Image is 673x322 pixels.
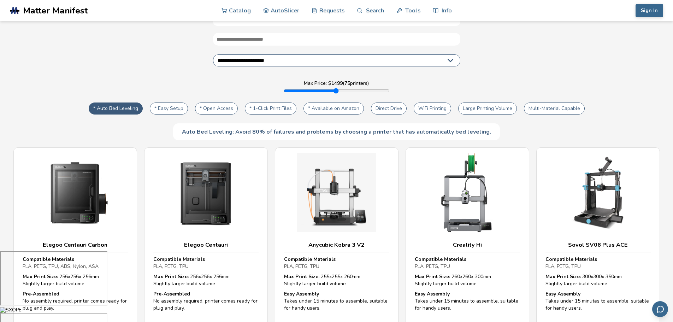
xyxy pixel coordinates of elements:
span: Matter Manifest [23,6,88,16]
h3: Sovol SV06 Plus ACE [545,241,651,248]
button: Large Printing Volume [458,103,517,115]
strong: Max Print Size: [153,273,189,280]
button: * Auto Bed Leveling [89,103,143,115]
strong: Compatible Materials [153,256,205,263]
div: 256 x 256 x 256 mm Slightly larger build volume [153,273,259,287]
strong: Compatible Materials [545,256,597,263]
div: Auto Bed Leveling: Avoid 80% of failures and problems by choosing a printer that has automaticall... [173,123,500,140]
strong: Compatible Materials [284,256,336,263]
strong: Max Print Size: [545,273,581,280]
strong: Easy Assembly [415,291,450,297]
button: * 1-Click Print Files [245,103,296,115]
div: 260 x 260 x 300 mm Slightly larger build volume [415,273,520,287]
div: 300 x 300 x 350 mm Slightly larger build volume [545,273,651,287]
button: Send feedback via email [652,301,668,317]
strong: Compatible Materials [23,256,74,263]
strong: Easy Assembly [284,291,319,297]
button: Multi-Material Capable [524,103,585,115]
h3: Creality Hi [415,241,520,248]
span: PLA, PETG, TPU, ABS, Nylon, ASA [23,263,99,270]
strong: Compatible Materials [415,256,466,263]
span: PLA, PETG, TPU [545,263,581,270]
strong: Pre-Assembled [23,291,59,297]
button: Sign In [636,4,663,17]
span: PLA, PETG, TPU [284,263,319,270]
button: * Open Access [195,103,238,115]
strong: Easy Assembly [545,291,580,297]
strong: Pre-Assembled [153,291,190,297]
div: Takes under 15 minutes to assemble, suitable for handy users. [545,291,651,311]
span: PLA, PETG, TPU [153,263,189,270]
h3: Anycubic Kobra 3 V2 [284,241,389,248]
div: Takes under 15 minutes to assemble, suitable for handy users. [415,291,520,311]
span: PLA, PETG, TPU [415,263,450,270]
div: 256 x 256 x 256 mm Slightly larger build volume [23,273,128,287]
strong: Max Print Size: [284,273,319,280]
button: Direct Drive [371,103,407,115]
strong: Max Print Size: [23,273,58,280]
div: 255 x 255 x 260 mm Slightly larger build volume [284,273,389,287]
label: Max Price: $ 1499 ( 75 printers) [304,81,369,86]
div: Takes under 15 minutes to assemble, suitable for handy users. [284,291,389,311]
div: No assembly required, printer comes ready for plug and play. [23,291,128,311]
h3: Elegoo Centauri Carbon [23,241,128,248]
h3: Elegoo Centauri [153,241,259,248]
strong: Max Print Size: [415,273,450,280]
div: No assembly required, printer comes ready for plug and play. [153,291,259,311]
button: * Available on Amazon [303,103,364,115]
button: WiFi Printing [414,103,451,115]
button: * Easy Setup [150,103,188,115]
